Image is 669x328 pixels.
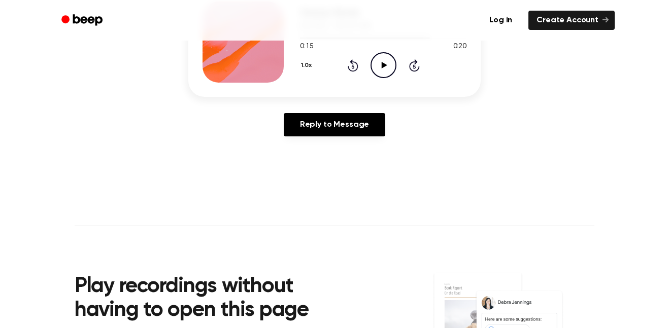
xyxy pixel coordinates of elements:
span: 0:15 [300,42,313,52]
button: 1.0x [300,57,315,74]
a: Beep [54,11,112,30]
h2: Play recordings without having to open this page [75,275,348,323]
a: Reply to Message [284,113,385,136]
span: 0:20 [453,42,466,52]
a: Log in [479,9,522,32]
a: Create Account [528,11,615,30]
